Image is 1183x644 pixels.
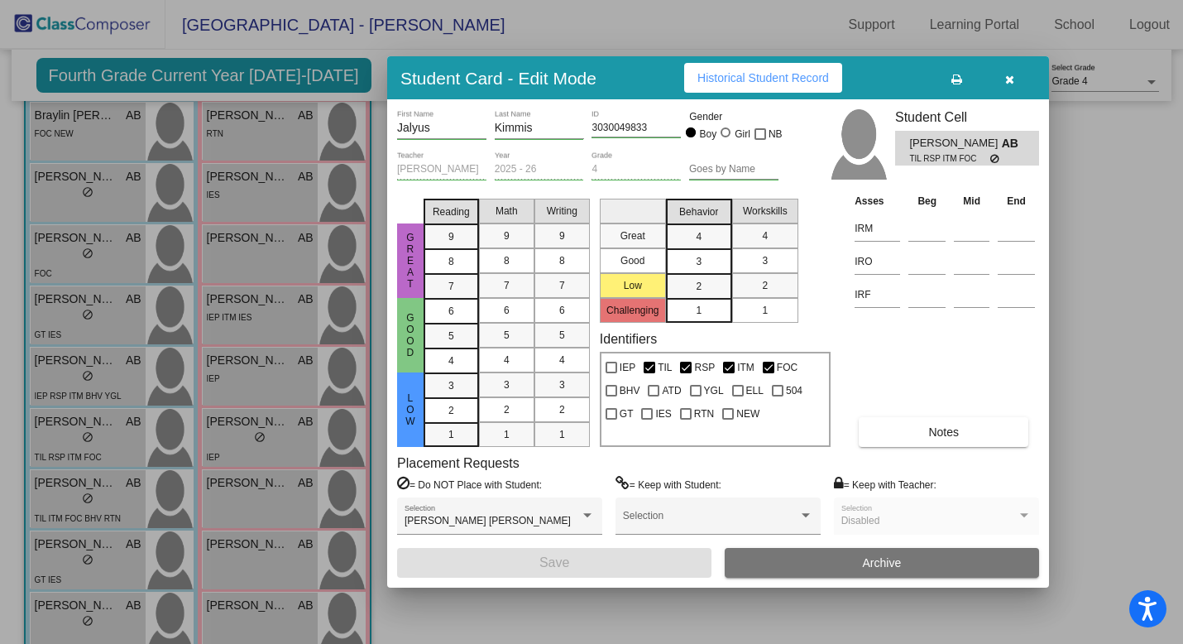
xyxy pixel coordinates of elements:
span: IES [655,404,671,424]
input: goes by name [689,164,778,175]
span: NB [769,124,783,144]
span: 3 [559,377,565,392]
span: 2 [504,402,510,417]
input: grade [591,164,681,175]
input: year [495,164,584,175]
span: RSP [694,358,715,377]
span: NEW [736,404,759,424]
span: TIL [658,358,672,377]
span: IEP [620,358,635,377]
span: 2 [696,279,702,294]
span: Low [403,392,418,427]
span: 5 [448,329,454,344]
span: Behavior [679,204,718,219]
span: BHV [620,381,640,401]
span: 7 [559,278,565,293]
span: 504 [786,381,802,401]
span: 4 [762,228,768,243]
span: 8 [559,253,565,268]
th: End [994,192,1039,210]
span: RTN [694,404,714,424]
button: Notes [859,417,1028,447]
span: Archive [863,556,902,570]
th: Asses [850,192,904,210]
span: Good [403,312,418,358]
span: 8 [504,253,510,268]
th: Mid [950,192,994,210]
input: assessment [855,249,900,274]
span: 4 [559,353,565,368]
span: ATD [662,381,681,401]
span: ELL [746,381,764,401]
button: Save [397,548,711,578]
span: 7 [504,278,510,293]
span: AB [1002,135,1025,152]
label: Placement Requests [397,455,520,471]
th: Beg [904,192,950,210]
span: 1 [696,303,702,318]
span: Great [403,232,418,290]
span: 1 [448,427,454,442]
input: assessment [855,282,900,307]
label: = Keep with Student: [615,476,721,493]
label: = Keep with Teacher: [834,476,936,493]
span: 3 [696,254,702,269]
span: YGL [704,381,724,401]
mat-label: Gender [689,109,778,124]
input: assessment [855,216,900,241]
div: Girl [734,127,750,142]
span: Notes [928,425,959,439]
span: Writing [547,204,577,219]
span: 1 [559,427,565,442]
span: 3 [504,377,510,392]
span: 9 [559,228,565,243]
span: TIL RSP ITM FOC [909,152,989,165]
span: 2 [762,278,768,293]
span: [PERSON_NAME] [909,135,1001,152]
span: 3 [448,378,454,393]
span: Workskills [743,204,788,219]
span: 8 [448,254,454,269]
span: 1 [504,427,510,442]
span: 6 [559,303,565,318]
span: 9 [504,228,510,243]
span: 4 [696,229,702,244]
span: 5 [504,328,510,343]
button: Archive [725,548,1039,578]
input: teacher [397,164,486,175]
h3: Student Card - Edit Mode [400,68,596,89]
h3: Student Cell [895,109,1039,125]
label: = Do NOT Place with Student: [397,476,542,493]
span: Historical Student Record [697,71,829,84]
span: Math [496,204,518,219]
span: Save [539,555,569,570]
label: Identifiers [600,331,657,347]
span: Reading [433,204,470,219]
span: Disabled [841,515,880,526]
span: FOC [777,358,797,377]
span: 7 [448,279,454,294]
span: 9 [448,229,454,244]
span: [PERSON_NAME] [PERSON_NAME] [405,515,571,526]
div: Boy [699,127,717,142]
span: GT [620,404,634,424]
button: Historical Student Record [684,63,842,93]
span: 2 [559,402,565,417]
span: 2 [448,403,454,418]
span: 4 [504,353,510,368]
span: 4 [448,353,454,368]
span: 3 [762,253,768,268]
span: 5 [559,328,565,343]
span: 6 [448,304,454,319]
span: ITM [737,358,754,377]
span: 1 [762,303,768,318]
span: 6 [504,303,510,318]
input: Enter ID [591,123,681,134]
